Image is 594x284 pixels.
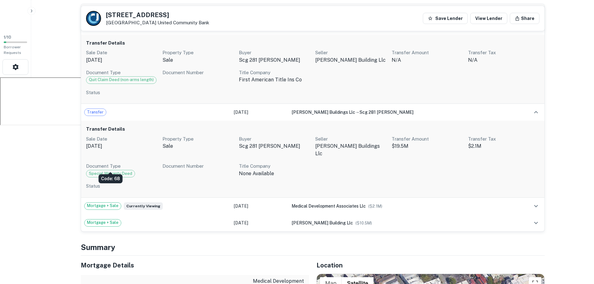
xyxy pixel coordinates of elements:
[162,56,234,64] p: sale
[86,76,157,84] div: Code: 55
[315,142,387,157] p: [PERSON_NAME] buildings llc
[510,13,539,24] button: Share
[162,162,234,170] p: Document Number
[231,4,288,18] th: Record Date
[531,107,541,118] button: expand row
[468,135,539,143] p: Transfer Tax
[85,203,121,209] span: Mortgage + Sale
[86,77,156,83] span: Quit Claim Deed (non-arms length)
[239,135,310,143] p: Buyer
[231,214,288,231] td: [DATE]
[86,182,539,190] p: Status
[81,4,231,18] th: Type
[292,109,511,116] div: →
[239,69,310,76] p: Title Company
[315,135,387,143] p: Seller
[4,35,11,40] span: 1 / 10
[231,104,288,121] td: [DATE]
[81,242,545,253] h4: Summary
[468,49,539,56] p: Transfer Tax
[86,40,539,47] h6: Transfer Details
[86,56,157,64] p: [DATE]
[86,49,157,56] p: Sale Date
[468,56,539,64] p: N/A
[239,142,310,150] p: scg 281 [PERSON_NAME]
[86,162,157,170] p: Document Type
[86,170,135,177] div: Code: 68
[162,69,234,76] p: Document Number
[162,142,234,150] p: sale
[86,89,539,96] p: Status
[316,261,545,270] h5: Location
[4,45,21,55] span: Borrower Requests
[239,56,310,64] p: scg 281 [PERSON_NAME]
[124,202,163,210] span: Currently viewing
[106,20,209,26] p: [GEOGRAPHIC_DATA]
[85,109,106,115] span: Transfer
[292,204,366,209] span: medical development associates llc
[392,49,463,56] p: Transfer Amount
[162,135,234,143] p: Property Type
[315,49,387,56] p: Seller
[292,220,353,225] span: [PERSON_NAME] building llc
[106,12,209,18] h5: [STREET_ADDRESS]
[157,20,209,25] a: United Community Bank
[231,198,288,214] td: [DATE]
[315,56,387,64] p: [PERSON_NAME] building llc
[563,234,594,264] iframe: Chat Widget
[239,49,310,56] p: Buyer
[392,56,463,64] p: N/A
[531,218,541,228] button: expand row
[86,171,135,177] span: Special Warranty Deed
[86,126,539,133] h6: Transfer Details
[468,142,539,150] p: $2.1M
[86,142,157,150] p: [DATE]
[392,142,463,150] p: $19.5M
[162,49,234,56] p: Property Type
[239,170,310,177] p: none available
[470,13,507,24] a: View Lender
[239,76,310,84] p: first american title ins co
[292,110,355,115] span: [PERSON_NAME] buildings llc
[99,174,123,183] div: Code: 68
[86,69,157,76] p: Document Type
[392,135,463,143] p: Transfer Amount
[368,204,382,209] span: ($ 2.1M )
[531,201,541,211] button: expand row
[423,13,468,24] button: Save Lender
[288,4,514,18] th: Summary
[81,261,309,270] h5: Mortgage Details
[360,110,413,115] span: scg 281 [PERSON_NAME]
[85,219,121,226] span: Mortgage + Sale
[86,135,157,143] p: Sale Date
[239,162,310,170] p: Title Company
[355,221,372,225] span: ($ 10.5M )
